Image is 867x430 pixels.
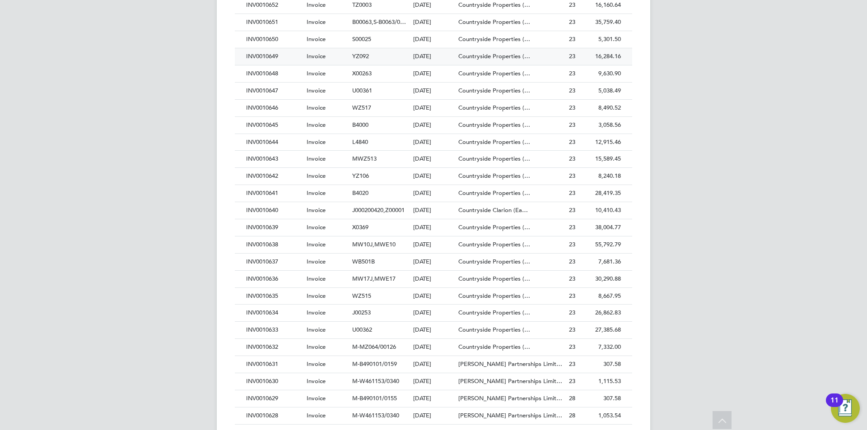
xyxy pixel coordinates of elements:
[569,360,575,368] span: 23
[830,400,839,412] div: 11
[578,151,623,167] div: 15,589.45
[458,240,530,248] span: Countryside Properties (…
[307,377,326,385] span: Invoice
[578,100,623,116] div: 8,490.52
[352,223,368,231] span: X0369
[352,172,369,180] span: YZ106
[569,155,575,162] span: 23
[458,275,530,282] span: Countryside Properties (…
[569,258,575,265] span: 23
[411,117,457,134] div: [DATE]
[244,254,304,270] div: INV0010637
[569,189,575,197] span: 23
[244,100,304,116] div: INV0010646
[352,18,406,26] span: B00063,S-B0063/0…
[411,339,457,356] div: [DATE]
[307,258,326,265] span: Invoice
[352,240,396,248] span: MW10J,MWE10
[307,52,326,60] span: Invoice
[569,18,575,26] span: 23
[578,288,623,305] div: 8,667.95
[352,52,369,60] span: YZ092
[458,121,530,129] span: Countryside Properties (…
[244,117,304,134] div: INV0010645
[569,138,575,146] span: 23
[244,305,304,321] div: INV0010634
[352,138,368,146] span: L4840
[569,223,575,231] span: 23
[411,288,457,305] div: [DATE]
[244,407,304,424] div: INV0010628
[458,309,530,316] span: Countryside Properties (…
[244,83,304,99] div: INV0010647
[411,219,457,236] div: [DATE]
[569,292,575,300] span: 23
[307,155,326,162] span: Invoice
[569,343,575,351] span: 23
[569,121,575,129] span: 23
[569,309,575,316] span: 23
[307,343,326,351] span: Invoice
[578,407,623,424] div: 1,053.54
[352,104,371,111] span: WZ517
[307,172,326,180] span: Invoice
[352,377,399,385] span: M-W461153/0340
[458,138,530,146] span: Countryside Properties (…
[244,236,304,253] div: INV0010638
[307,292,326,300] span: Invoice
[352,189,368,197] span: B4020
[458,223,530,231] span: Countryside Properties (…
[411,48,457,65] div: [DATE]
[578,134,623,151] div: 12,915.46
[578,117,623,134] div: 3,058.56
[244,134,304,151] div: INV0010644
[244,185,304,202] div: INV0010641
[569,275,575,282] span: 23
[307,309,326,316] span: Invoice
[458,377,562,385] span: [PERSON_NAME] Partnerships Limit…
[244,288,304,305] div: INV0010635
[458,104,530,111] span: Countryside Properties (…
[307,240,326,248] span: Invoice
[244,219,304,236] div: INV0010639
[578,236,623,253] div: 55,792.79
[458,155,530,162] span: Countryside Properties (…
[569,35,575,43] span: 23
[578,14,623,31] div: 35,759.40
[307,1,326,9] span: Invoice
[307,138,326,146] span: Invoice
[411,100,457,116] div: [DATE]
[411,373,457,390] div: [DATE]
[411,168,457,185] div: [DATE]
[352,69,372,77] span: X00263
[307,275,326,282] span: Invoice
[307,69,326,77] span: Invoice
[578,254,623,270] div: 7,681.36
[352,206,405,214] span: J000200420,Z00001
[307,223,326,231] span: Invoice
[307,412,326,419] span: Invoice
[244,151,304,167] div: INV0010643
[458,326,530,333] span: Countryside Properties (…
[458,189,530,197] span: Countryside Properties (…
[569,104,575,111] span: 23
[578,185,623,202] div: 28,419.35
[569,1,575,9] span: 23
[411,14,457,31] div: [DATE]
[352,275,396,282] span: MW17J,MWE17
[569,52,575,60] span: 23
[578,48,623,65] div: 16,284.16
[352,87,372,94] span: U00361
[411,322,457,338] div: [DATE]
[307,206,326,214] span: Invoice
[244,356,304,373] div: INV0010631
[244,168,304,185] div: INV0010642
[244,390,304,407] div: INV0010629
[578,83,623,99] div: 5,038.49
[578,305,623,321] div: 26,862.83
[352,343,396,351] span: M-MZ064/00126
[569,206,575,214] span: 23
[411,271,457,287] div: [DATE]
[411,65,457,82] div: [DATE]
[578,339,623,356] div: 7,332.00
